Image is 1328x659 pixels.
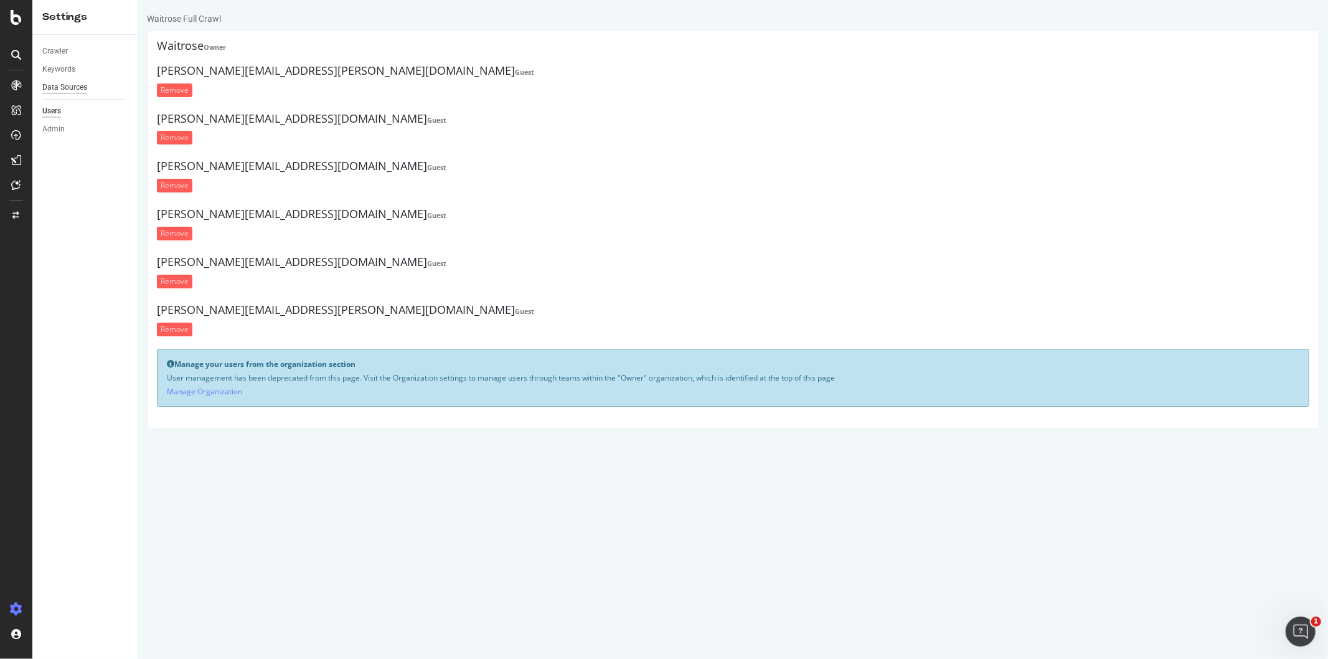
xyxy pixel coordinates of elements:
[19,304,1171,316] h4: [PERSON_NAME][EMAIL_ADDRESS][PERSON_NAME][DOMAIN_NAME]
[42,45,129,58] a: Crawler
[19,160,1171,173] h4: [PERSON_NAME][EMAIL_ADDRESS][DOMAIN_NAME]
[19,256,1171,268] h4: [PERSON_NAME][EMAIL_ADDRESS][DOMAIN_NAME]
[1311,617,1321,627] span: 1
[42,81,87,94] div: Data Sources
[42,45,68,58] div: Crawler
[42,105,129,118] a: Users
[9,12,83,25] div: Waitrose Full Crawl
[29,372,1161,383] p: User management has been deprecated from this page. Visit the Organization settings to manage use...
[1286,617,1316,647] iframe: Intercom live chat
[42,63,75,76] div: Keywords
[19,40,1171,52] h4: Waitrose
[29,386,104,397] a: Manage Organization
[289,163,308,172] strong: Guest
[42,123,65,136] div: Admin
[19,131,54,145] input: Remove
[19,65,1171,77] h4: [PERSON_NAME][EMAIL_ADDRESS][PERSON_NAME][DOMAIN_NAME]
[42,81,129,94] a: Data Sources
[377,67,396,77] strong: Guest
[289,115,308,125] strong: Guest
[42,123,129,136] a: Admin
[289,258,308,268] strong: Guest
[42,105,61,118] div: Users
[19,323,54,336] input: Remove
[19,179,54,192] input: Remove
[19,113,1171,125] h4: [PERSON_NAME][EMAIL_ADDRESS][DOMAIN_NAME]
[42,10,128,24] div: Settings
[19,275,54,288] input: Remove
[377,306,396,316] strong: Guest
[42,63,129,76] a: Keywords
[19,227,54,240] input: Remove
[19,83,54,97] input: Remove
[19,208,1171,220] h4: [PERSON_NAME][EMAIL_ADDRESS][DOMAIN_NAME]
[36,359,217,369] b: Manage your users from the organization section
[289,211,308,220] strong: Guest
[65,42,88,52] strong: Owner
